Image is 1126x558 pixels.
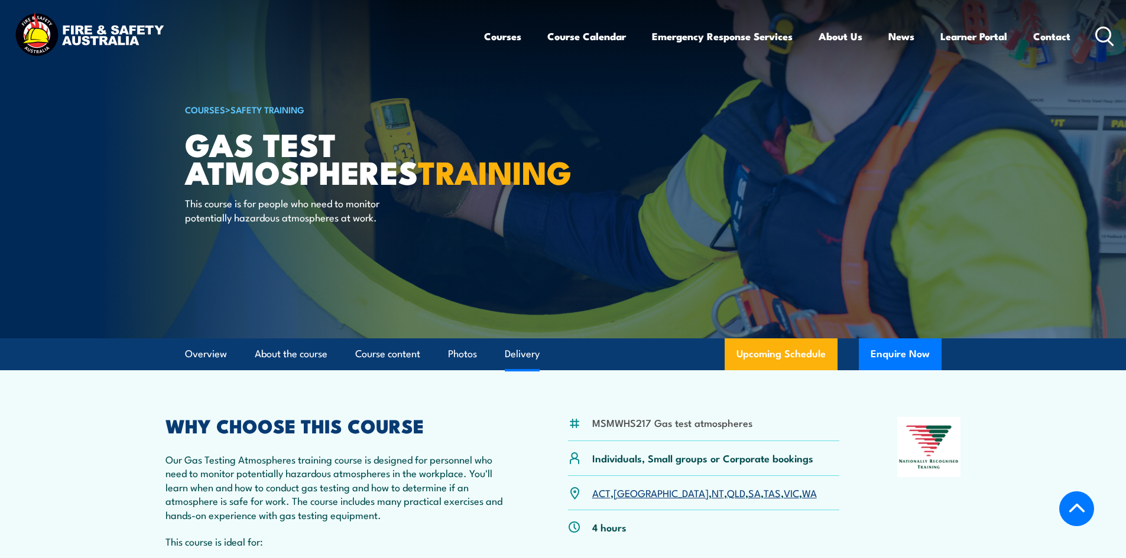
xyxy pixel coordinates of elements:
[748,485,761,500] a: SA
[614,485,709,500] a: [GEOGRAPHIC_DATA]
[888,21,914,52] a: News
[784,485,799,500] a: VIC
[355,338,420,370] a: Course content
[592,486,817,500] p: , , , , , , ,
[802,485,817,500] a: WA
[897,417,961,477] img: Nationally Recognised Training logo.
[418,146,572,195] strong: TRAINING
[255,338,327,370] a: About the course
[185,130,477,185] h1: Gas Test Atmospheres
[505,338,540,370] a: Delivery
[764,485,781,500] a: TAS
[448,338,477,370] a: Photos
[940,21,1007,52] a: Learner Portal
[547,21,626,52] a: Course Calendar
[592,451,813,465] p: Individuals, Small groups or Corporate bookings
[652,21,793,52] a: Emergency Response Services
[1033,21,1070,52] a: Contact
[166,452,511,521] p: Our Gas Testing Atmospheres training course is designed for personnel who need to monitor potenti...
[592,416,752,429] li: MSMWHS217 Gas test atmospheres
[712,485,724,500] a: NT
[185,196,401,224] p: This course is for people who need to monitor potentially hazardous atmospheres at work.
[166,534,511,548] p: This course is ideal for:
[592,485,611,500] a: ACT
[185,338,227,370] a: Overview
[185,103,225,116] a: COURSES
[185,102,477,116] h6: >
[725,338,838,370] a: Upcoming Schedule
[484,21,521,52] a: Courses
[592,520,627,534] p: 4 hours
[166,417,511,433] h2: WHY CHOOSE THIS COURSE
[231,103,304,116] a: Safety Training
[727,485,745,500] a: QLD
[859,338,942,370] button: Enquire Now
[819,21,862,52] a: About Us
